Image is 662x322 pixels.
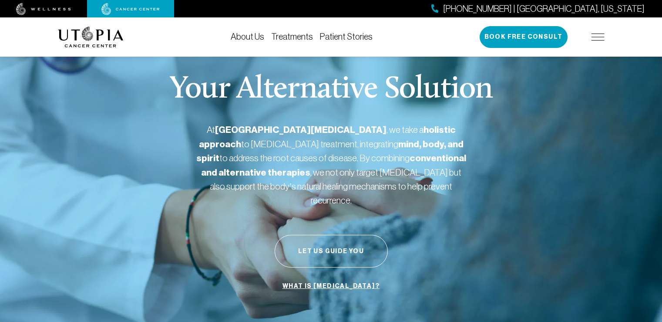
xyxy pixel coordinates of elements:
[320,32,373,41] a: Patient Stories
[201,153,466,178] strong: conventional and alternative therapies
[199,124,456,150] strong: holistic approach
[169,74,493,105] p: Your Alternative Solution
[58,27,124,47] img: logo
[271,32,313,41] a: Treatments
[215,124,386,136] strong: [GEOGRAPHIC_DATA][MEDICAL_DATA]
[591,34,605,41] img: icon-hamburger
[101,3,160,15] img: cancer center
[443,3,645,15] span: [PHONE_NUMBER] | [GEOGRAPHIC_DATA], [US_STATE]
[196,123,466,207] p: At , we take a to [MEDICAL_DATA] treatment, integrating to address the root causes of disease. By...
[280,278,382,295] a: What is [MEDICAL_DATA]?
[275,235,388,268] button: Let Us Guide You
[480,26,568,48] button: Book Free Consult
[231,32,264,41] a: About Us
[16,3,71,15] img: wellness
[431,3,645,15] a: [PHONE_NUMBER] | [GEOGRAPHIC_DATA], [US_STATE]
